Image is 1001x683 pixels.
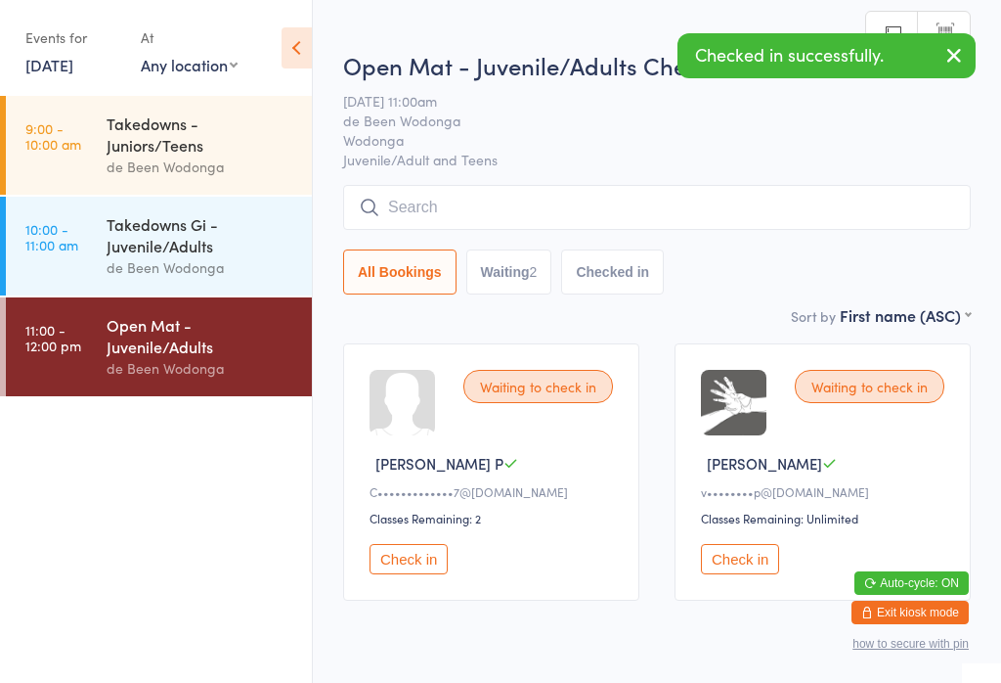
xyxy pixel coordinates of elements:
[343,150,971,169] span: Juvenile/Adult and Teens
[375,453,503,474] span: [PERSON_NAME] P
[701,510,950,526] div: Classes Remaining: Unlimited
[370,544,448,574] button: Check in
[840,304,971,326] div: First name (ASC)
[677,33,976,78] div: Checked in successfully.
[707,453,822,474] span: [PERSON_NAME]
[854,571,969,595] button: Auto-cycle: ON
[463,370,613,403] div: Waiting to check in
[466,250,552,295] button: Waiting2
[343,130,940,150] span: Wodonga
[107,256,295,279] div: de Been Wodonga
[561,250,664,295] button: Checked in
[25,22,121,54] div: Events for
[343,91,940,111] span: [DATE] 11:00am
[851,601,969,624] button: Exit kiosk mode
[107,314,295,357] div: Open Mat - Juvenile/Adults
[343,111,940,130] span: de Been Wodonga
[852,637,969,651] button: how to secure with pin
[107,113,295,156] div: Takedowns - Juniors/Teens
[343,49,971,81] h2: Open Mat - Juvenile/Adults Check-in
[795,370,944,403] div: Waiting to check in
[25,120,81,152] time: 9:00 - 10:00 am
[791,306,836,326] label: Sort by
[6,96,312,195] a: 9:00 -10:00 amTakedowns - Juniors/Teensde Been Wodonga
[701,483,950,500] div: v••••••••p@[DOMAIN_NAME]
[141,54,238,75] div: Any location
[343,250,457,295] button: All Bookings
[530,264,538,280] div: 2
[107,156,295,178] div: de Been Wodonga
[107,213,295,256] div: Takedowns Gi - Juvenile/Adults
[701,370,766,435] img: image1738138424.png
[370,483,619,500] div: C•••••••••••••7@[DOMAIN_NAME]
[107,357,295,380] div: de Been Wodonga
[6,197,312,296] a: 10:00 -11:00 amTakedowns Gi - Juvenile/Adultsde Been Wodonga
[25,221,78,252] time: 10:00 - 11:00 am
[141,22,238,54] div: At
[6,297,312,396] a: 11:00 -12:00 pmOpen Mat - Juvenile/Adultsde Been Wodonga
[343,185,971,230] input: Search
[701,544,779,574] button: Check in
[25,322,81,353] time: 11:00 - 12:00 pm
[370,510,619,526] div: Classes Remaining: 2
[25,54,73,75] a: [DATE]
